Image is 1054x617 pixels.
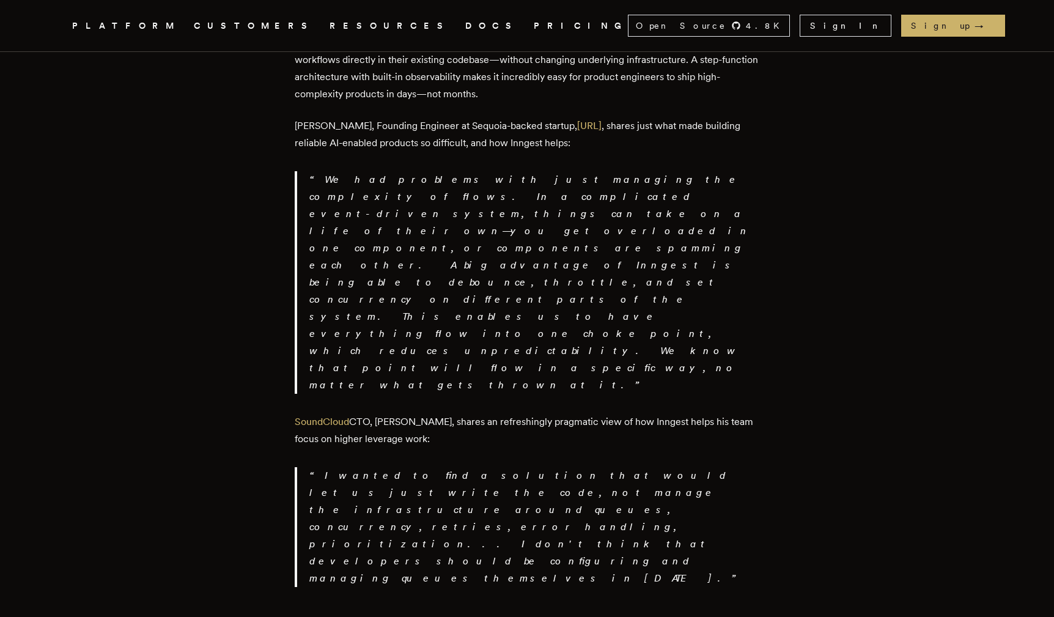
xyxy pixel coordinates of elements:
p: I wanted to find a solution that would let us just write the code, not manage the infrastructure ... [309,467,759,587]
a: PRICING [534,18,628,34]
span: 4.8 K [746,20,787,32]
a: SoundCloud [295,416,349,427]
p: CTO, [PERSON_NAME], shares an refreshingly pragmatic view of how Inngest helps his team focus on ... [295,413,759,448]
p: We had problems with just managing the complexity of flows. In a complicated event-driven system,... [309,171,759,394]
p: When feature gaps can be closed in hours, . Inngest's platform lets teams build and iterate on wo... [295,17,759,103]
a: DOCS [465,18,519,34]
span: Open Source [636,20,726,32]
a: Sign up [901,15,1005,37]
a: [URL] [577,120,602,131]
a: Sign In [800,15,891,37]
span: → [975,20,995,32]
a: CUSTOMERS [194,18,315,34]
p: [PERSON_NAME], Founding Engineer at Sequoia-backed startup, , shares just what made building reli... [295,117,759,152]
button: PLATFORM [72,18,179,34]
button: RESOURCES [330,18,451,34]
